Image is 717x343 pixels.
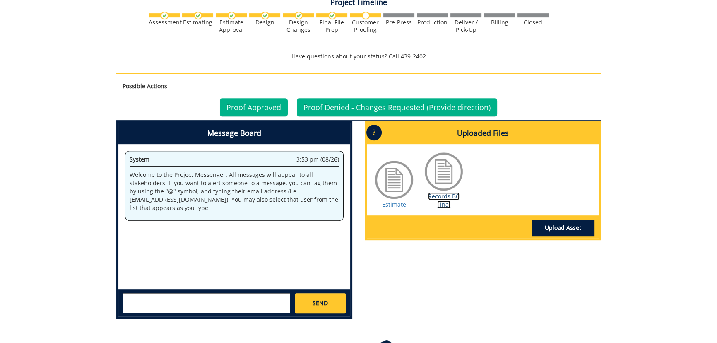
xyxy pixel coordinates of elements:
[382,200,406,208] a: Estimate
[118,123,350,144] h4: Message Board
[383,19,414,26] div: Pre-Press
[450,19,481,34] div: Deliver / Pick-Up
[428,192,460,208] a: Records BC Final
[194,12,202,19] img: checkmark
[261,12,269,19] img: checkmark
[328,12,336,19] img: checkmark
[484,19,515,26] div: Billing
[249,19,280,26] div: Design
[532,220,594,236] a: Upload Asset
[417,19,448,26] div: Production
[295,12,303,19] img: checkmark
[220,98,288,116] a: Proof Approved
[123,82,167,90] strong: Possible Actions
[313,299,328,307] span: SEND
[517,19,549,26] div: Closed
[149,19,180,26] div: Assessment
[316,19,347,34] div: Final File Prep
[297,98,497,116] a: Proof Denied - Changes Requested (Provide direction)
[182,19,213,26] div: Estimating
[350,19,381,34] div: Customer Proofing
[366,125,382,140] p: ?
[296,155,339,164] span: 3:53 pm (08/26)
[116,52,601,60] p: Have questions about your status? Call 439-2402
[283,19,314,34] div: Design Changes
[130,171,339,212] p: Welcome to the Project Messenger. All messages will appear to all stakeholders. If you want to al...
[130,155,149,163] span: System
[367,123,599,144] h4: Uploaded Files
[295,293,346,313] a: SEND
[228,12,236,19] img: checkmark
[362,12,370,19] img: no
[123,293,290,313] textarea: messageToSend
[161,12,168,19] img: checkmark
[216,19,247,34] div: Estimate Approval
